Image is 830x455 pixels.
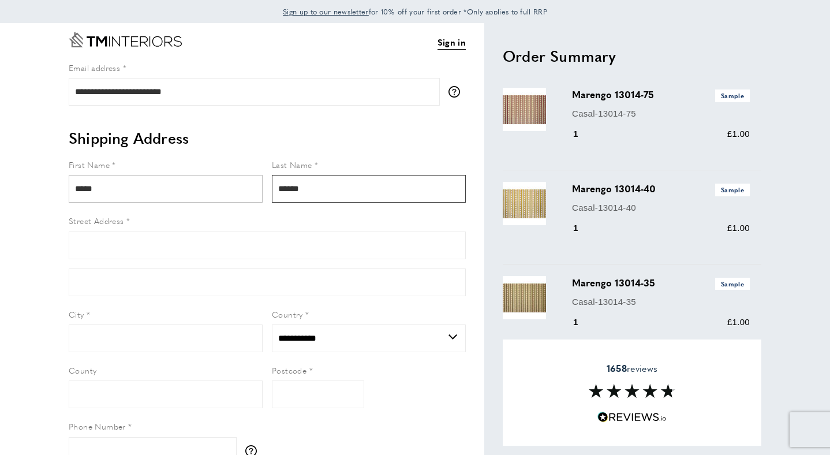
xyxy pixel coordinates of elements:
span: for 10% off your first order *Only applies to full RRP [283,6,547,17]
div: 1 [572,127,595,141]
span: Last Name [272,159,312,170]
span: Country [272,308,303,320]
span: City [69,308,84,320]
img: Reviews.io 5 stars [597,412,667,423]
img: Marengo 13014-35 [503,276,546,319]
span: Phone Number [69,420,126,432]
span: Street Address [69,215,124,226]
span: Postcode [272,364,306,376]
span: Sample [715,89,750,102]
span: Email address [69,62,120,73]
span: reviews [607,363,657,374]
strong: 1658 [607,361,627,375]
p: Casal-13014-75 [572,107,750,121]
img: Marengo 13014-75 [503,88,546,131]
img: Reviews section [589,384,675,398]
a: Sign in [438,35,466,50]
div: 1 [572,221,595,235]
span: Sample [715,278,750,290]
h3: Marengo 13014-75 [572,88,750,102]
h3: Marengo 13014-40 [572,182,750,196]
h3: Marengo 13014-35 [572,276,750,290]
span: £1.00 [727,129,750,139]
span: £1.00 [727,317,750,327]
button: More information [448,86,466,98]
a: Sign up to our newsletter [283,6,369,17]
h2: Order Summary [503,46,761,66]
div: 1 [572,315,595,329]
span: Sample [715,184,750,196]
span: County [69,364,96,376]
p: Casal-13014-40 [572,201,750,215]
img: Marengo 13014-40 [503,182,546,225]
a: Go to Home page [69,32,182,47]
span: First Name [69,159,110,170]
h2: Shipping Address [69,128,466,148]
span: £1.00 [727,223,750,233]
p: Casal-13014-35 [572,295,750,309]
